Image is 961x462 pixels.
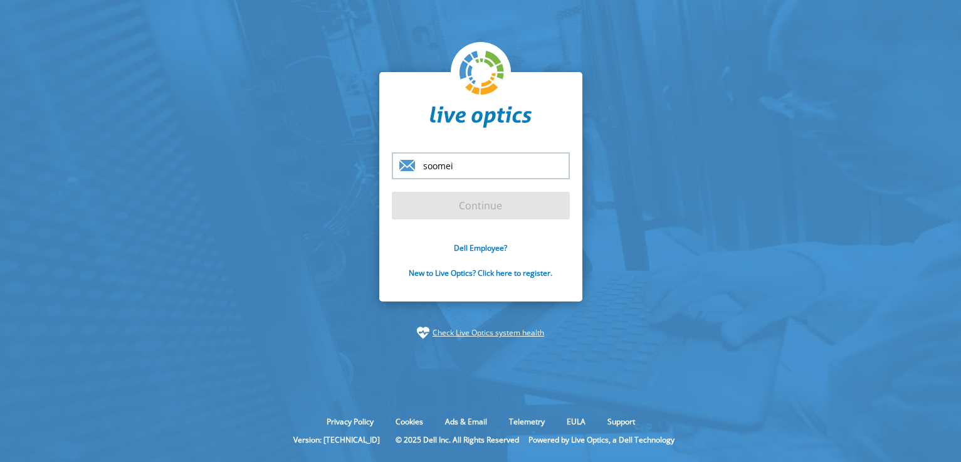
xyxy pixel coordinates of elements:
a: Ads & Email [436,416,496,427]
li: © 2025 Dell Inc. All Rights Reserved [389,434,525,445]
li: Powered by Live Optics, a Dell Technology [528,434,675,445]
a: EULA [557,416,595,427]
a: Check Live Optics system health [433,327,544,339]
a: Cookies [386,416,433,427]
input: email@address.com [392,152,570,179]
a: Telemetry [500,416,554,427]
img: status-check-icon.svg [417,327,429,339]
a: Support [598,416,644,427]
a: New to Live Optics? Click here to register. [409,268,552,278]
a: Dell Employee? [454,243,507,253]
a: Privacy Policy [317,416,383,427]
img: liveoptics-logo.svg [459,51,505,96]
img: liveoptics-word.svg [430,106,532,129]
li: Version: [TECHNICAL_ID] [287,434,386,445]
